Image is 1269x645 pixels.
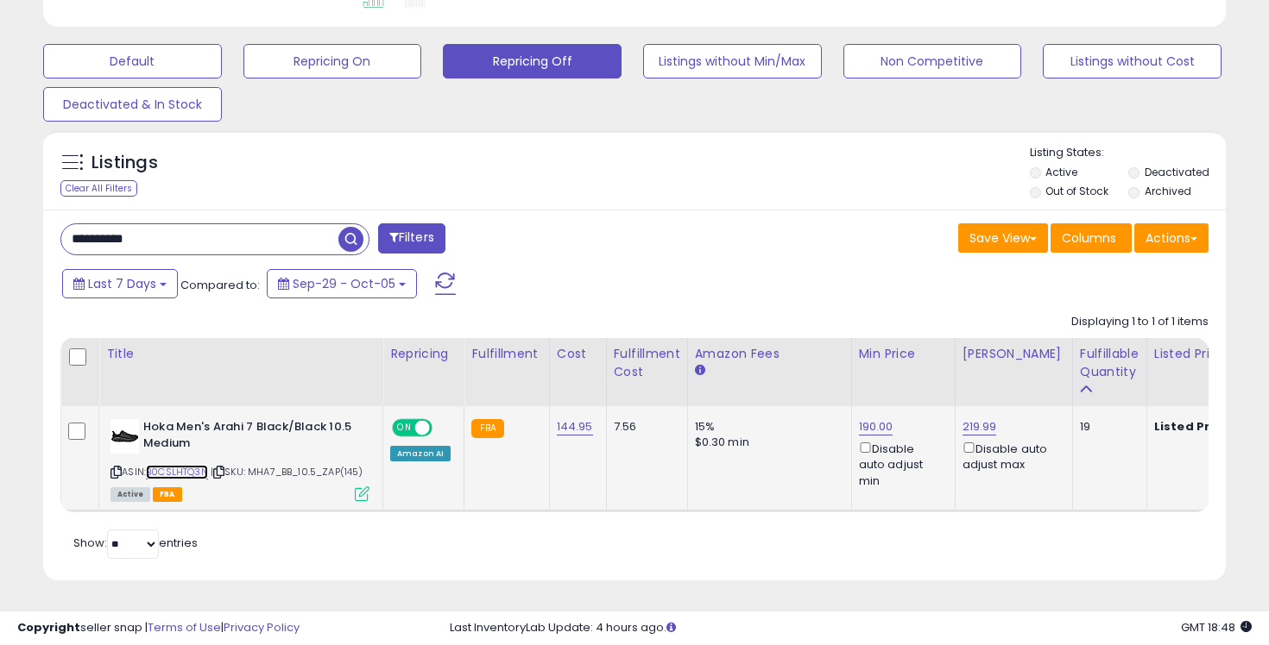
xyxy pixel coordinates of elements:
[557,345,599,363] div: Cost
[443,44,622,78] button: Repricing Off
[243,44,422,78] button: Repricing On
[110,487,150,502] span: All listings currently available for purchase on Amazon
[180,277,260,293] span: Compared to:
[110,419,139,454] img: 31PAUZC0J-L._SL40_.jpg
[1071,314,1209,330] div: Displaying 1 to 1 of 1 items
[43,44,222,78] button: Default
[958,223,1048,253] button: Save View
[450,620,1253,636] div: Last InventoryLab Update: 4 hours ago.
[211,465,363,479] span: | SKU: MHA7_BB_10.5_ZAP(145)
[390,446,451,461] div: Amazon AI
[695,419,838,435] div: 15%
[471,345,541,363] div: Fulfillment
[614,419,674,435] div: 7.56
[43,87,222,122] button: Deactivated & In Stock
[92,151,158,175] h5: Listings
[17,620,300,636] div: seller snap | |
[1154,418,1233,435] b: Listed Price:
[643,44,822,78] button: Listings without Min/Max
[1080,345,1140,381] div: Fulfillable Quantity
[695,435,838,450] div: $0.30 min
[1030,145,1227,161] p: Listing States:
[390,345,457,363] div: Repricing
[859,439,942,489] div: Disable auto adjust min
[110,419,369,499] div: ASIN:
[293,275,395,292] span: Sep-29 - Oct-05
[60,180,137,197] div: Clear All Filters
[430,421,458,435] span: OFF
[1051,223,1132,253] button: Columns
[224,619,300,636] a: Privacy Policy
[146,465,208,479] a: B0CSLHTQ3N
[1045,165,1077,179] label: Active
[859,418,893,435] a: 190.00
[1145,165,1209,179] label: Deactivated
[148,619,221,636] a: Terms of Use
[557,418,593,435] a: 144.95
[963,345,1065,363] div: [PERSON_NAME]
[143,419,353,455] b: Hoka Men's Arahi 7 Black/Black 10.5 Medium
[1043,44,1222,78] button: Listings without Cost
[1080,419,1133,435] div: 19
[963,439,1059,473] div: Disable auto adjust max
[963,418,997,435] a: 219.99
[106,345,376,363] div: Title
[394,421,415,435] span: ON
[843,44,1022,78] button: Non Competitive
[1181,619,1252,636] span: 2025-10-13 18:48 GMT
[471,419,503,438] small: FBA
[1134,223,1209,253] button: Actions
[859,345,948,363] div: Min Price
[1062,229,1116,247] span: Columns
[267,269,417,298] button: Sep-29 - Oct-05
[1045,184,1108,198] label: Out of Stock
[614,345,680,381] div: Fulfillment Cost
[378,223,445,254] button: Filters
[62,269,178,298] button: Last 7 Days
[17,619,80,636] strong: Copyright
[73,535,198,551] span: Show: entries
[153,487,182,502] span: FBA
[88,275,156,292] span: Last 7 Days
[1145,184,1191,198] label: Archived
[695,363,705,379] small: Amazon Fees.
[695,345,844,363] div: Amazon Fees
